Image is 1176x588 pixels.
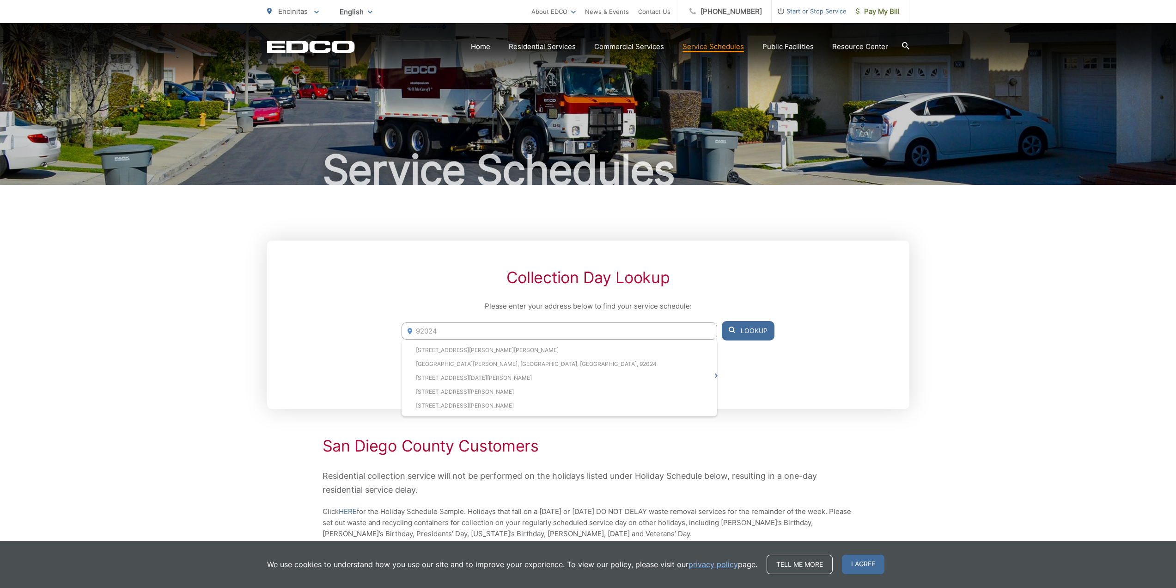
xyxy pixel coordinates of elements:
a: privacy policy [689,559,738,570]
a: HERE [339,506,357,517]
a: News & Events [585,6,629,17]
a: Residential Services [509,41,576,52]
a: Tell me more [767,555,833,574]
a: About EDCO [531,6,576,17]
input: Enter Address [402,322,717,340]
li: [STREET_ADDRESS][PERSON_NAME][PERSON_NAME] [402,343,717,357]
li: [STREET_ADDRESS][PERSON_NAME] [402,399,717,413]
h1: Service Schedules [267,147,909,193]
span: Encinitas [278,7,308,16]
a: Resource Center [832,41,888,52]
p: We use cookies to understand how you use our site and to improve your experience. To view our pol... [267,559,757,570]
h2: San Diego County Customers [323,437,854,455]
a: Commercial Services [594,41,664,52]
h2: Collection Day Lookup [402,268,774,287]
span: English [333,4,379,20]
a: Home [471,41,490,52]
p: Residential collection service will not be performed on the holidays listed under Holiday Schedul... [323,469,854,497]
a: Service Schedules [682,41,744,52]
span: I agree [842,555,884,574]
li: [STREET_ADDRESS][PERSON_NAME] [402,385,717,399]
a: EDCD logo. Return to the homepage. [267,40,355,53]
p: Click for the Holiday Schedule Sample. Holidays that fall on a [DATE] or [DATE] DO NOT DELAY wast... [323,506,854,539]
a: Contact Us [638,6,670,17]
p: Please enter your address below to find your service schedule: [402,301,774,312]
li: [GEOGRAPHIC_DATA][PERSON_NAME], [GEOGRAPHIC_DATA], [GEOGRAPHIC_DATA], 92024 [402,357,717,371]
a: Public Facilities [762,41,814,52]
span: Pay My Bill [856,6,900,17]
button: Lookup [722,321,774,340]
li: [STREET_ADDRESS][DATE][PERSON_NAME] [402,371,717,385]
